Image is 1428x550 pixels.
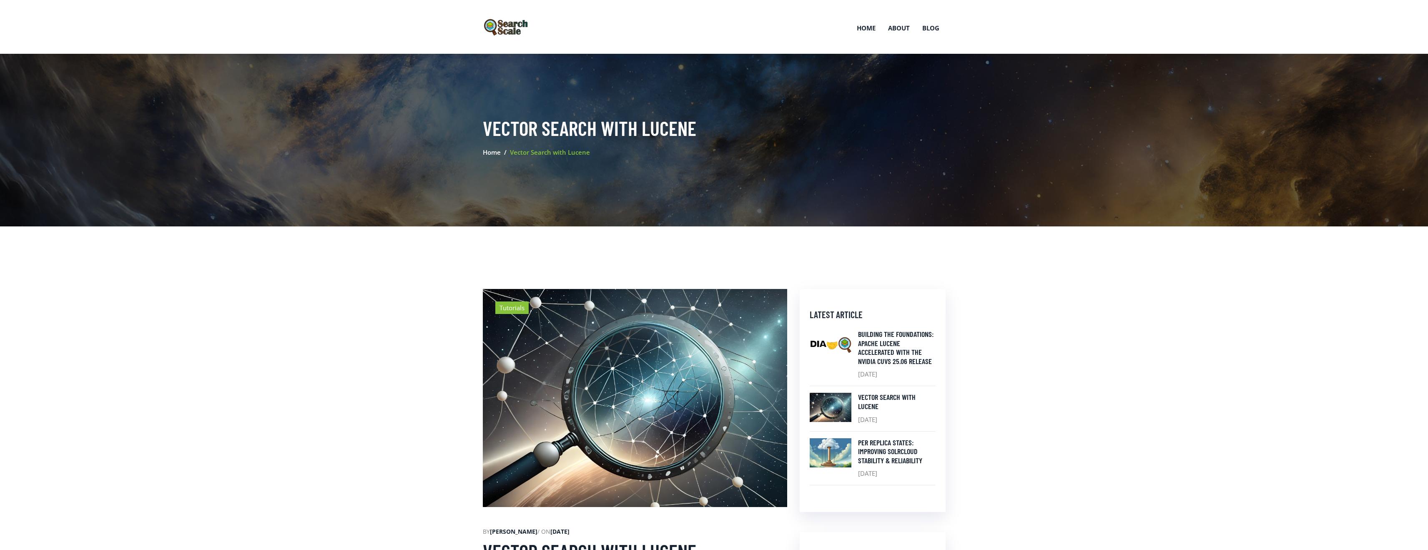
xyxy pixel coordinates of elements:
a: Home [483,148,501,156]
a: Vector Search with Lucene [858,393,936,411]
a: Home [851,6,882,50]
div: [DATE] [858,330,936,379]
img: SearchScale [483,18,530,36]
a: Building the foundations: Apache Lucene Accelerated with the NVIDIA cuVS 25.06 Release [858,330,936,366]
div: [DATE] [858,393,936,424]
img: vector_search_with_lucene_post_image.jpg [810,393,851,422]
img: nvidia-searchscale.png [810,330,851,359]
a: About [882,6,916,50]
div: [DATE] [858,438,936,479]
a: Per Replica States: Improving SolrCloud stability & reliability [858,438,936,465]
a: Blog [916,6,946,50]
h2: Vector Search with Lucene [483,116,946,141]
img: post thumb [483,289,787,507]
nav: breadcrumb [483,147,946,157]
strong: [DATE] [550,527,570,535]
strong: [PERSON_NAME] [490,527,537,535]
div: Tutorials [495,301,529,314]
li: Vector Search with Lucene [501,147,590,157]
img: solr_cloud_stability_and_reliability.jpg [810,438,851,467]
div: by / on [483,527,787,536]
h4: Latest Article [810,309,936,320]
